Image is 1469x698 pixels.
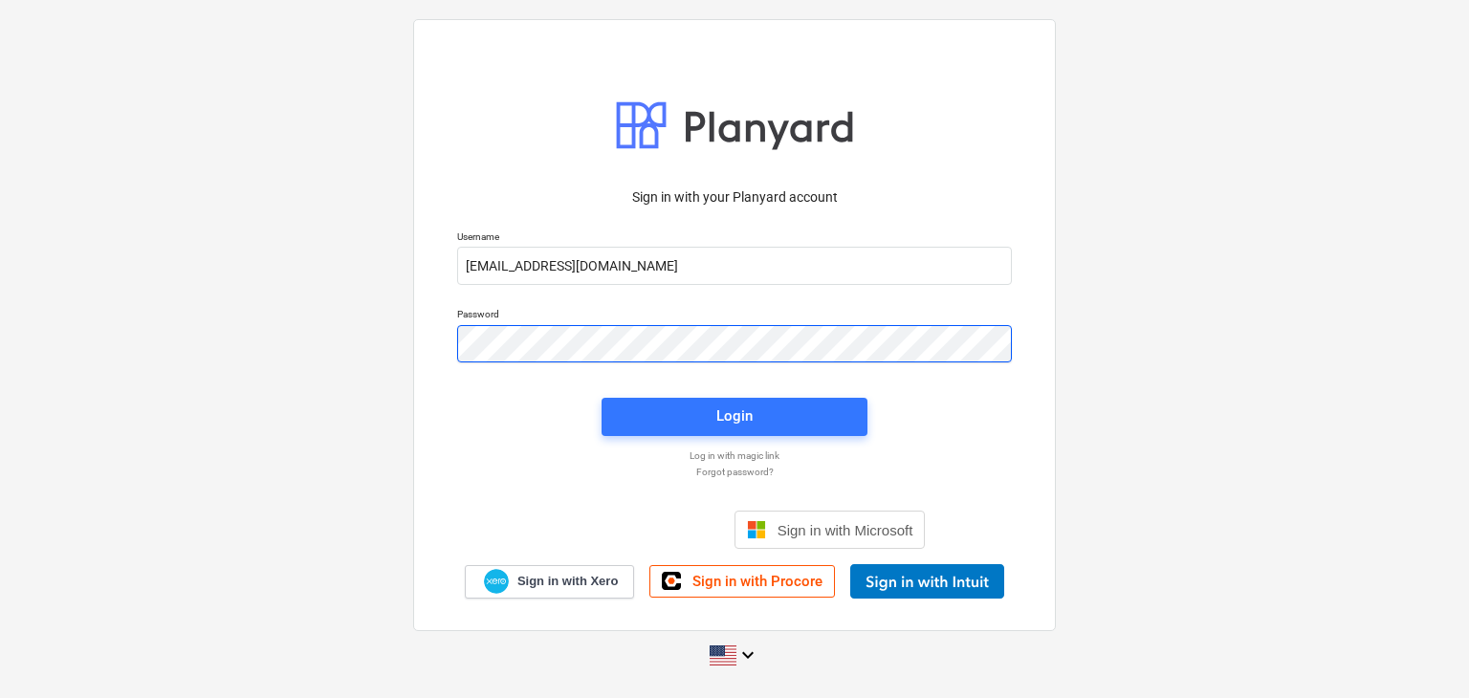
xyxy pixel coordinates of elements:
[736,643,759,666] i: keyboard_arrow_down
[448,466,1021,478] a: Forgot password?
[457,187,1012,207] p: Sign in with your Planyard account
[692,573,822,590] span: Sign in with Procore
[535,509,729,551] iframe: Sign in with Google Button
[778,522,913,538] span: Sign in with Microsoft
[747,520,766,539] img: Microsoft logo
[457,308,1012,324] p: Password
[457,230,1012,247] p: Username
[649,565,835,598] a: Sign in with Procore
[602,398,867,436] button: Login
[457,247,1012,285] input: Username
[448,449,1021,462] a: Log in with magic link
[1373,606,1469,698] iframe: Chat Widget
[465,565,635,599] a: Sign in with Xero
[484,569,509,595] img: Xero logo
[716,404,753,428] div: Login
[517,573,618,590] span: Sign in with Xero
